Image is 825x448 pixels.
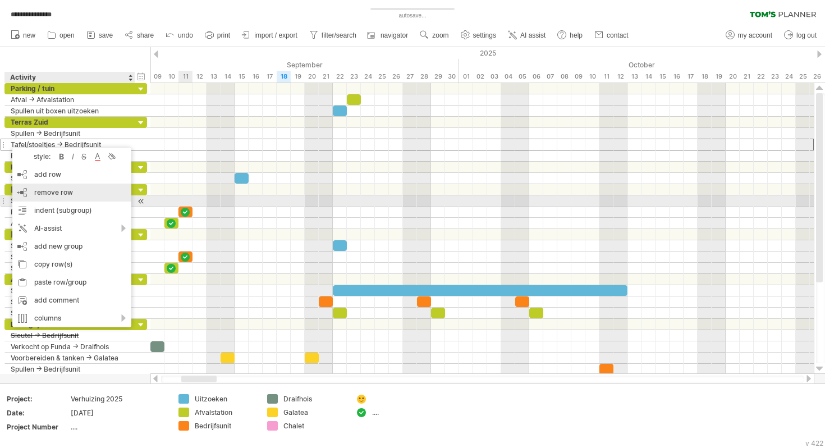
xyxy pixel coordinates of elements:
[459,71,473,83] div: Wednesday, 1 October 2025
[365,28,411,43] a: navigator
[277,71,291,83] div: Thursday, 18 September 2025
[195,408,256,417] div: Afvalstation
[11,173,129,184] div: Spullen verkopen
[754,71,768,83] div: Wednesday, 22 October 2025
[381,31,408,39] span: navigator
[417,71,431,83] div: Sunday, 28 September 2025
[221,71,235,83] div: Sunday, 14 September 2025
[782,71,796,83] div: Friday, 24 October 2025
[10,72,129,83] div: Activity
[322,31,356,39] span: filter/search
[11,106,129,116] div: Spullen uit boxen uitzoeken
[319,71,333,83] div: Sunday, 21 September 2025
[150,71,164,83] div: Tuesday, 9 September 2025
[11,128,129,139] div: Spullen -> Bedrijfsunit
[217,31,230,39] span: print
[403,71,417,83] div: Saturday, 27 September 2025
[487,71,501,83] div: Friday, 3 October 2025
[249,71,263,83] div: Tuesday, 16 September 2025
[254,31,297,39] span: import / export
[11,308,129,318] div: Spullen -> Afvalstation
[306,28,360,43] a: filter/search
[163,28,196,43] a: undo
[656,71,670,83] div: Wednesday, 15 October 2025
[592,28,632,43] a: contact
[122,28,157,43] a: share
[283,394,345,404] div: Draifhois
[726,71,740,83] div: Monday, 20 October 2025
[810,71,824,83] div: Sunday, 26 October 2025
[11,229,129,240] div: [PERSON_NAME]
[473,71,487,83] div: Thursday, 2 October 2025
[12,220,131,237] div: AI-assist
[12,273,131,291] div: paste row/group
[11,150,129,161] div: Reparatie vlonders
[291,71,305,83] div: Friday, 19 September 2025
[684,71,698,83] div: Friday, 17 October 2025
[99,31,113,39] span: save
[11,218,129,228] div: Afval -> Afvalstation
[12,291,131,309] div: add comment
[805,439,823,447] div: v 422
[723,28,776,43] a: my account
[781,28,820,43] a: log out
[333,71,347,83] div: Monday, 22 September 2025
[11,296,129,307] div: Spullen -> Bedrijfsunit
[84,28,116,43] a: save
[8,28,39,43] a: new
[7,408,68,418] div: Date:
[543,71,557,83] div: Tuesday, 7 October 2025
[192,71,207,83] div: Friday, 12 September 2025
[34,188,73,196] span: remove row
[11,319,129,330] div: Belangrijke momenten
[375,71,389,83] div: Thursday, 25 September 2025
[136,195,146,207] div: scroll to activity
[351,11,474,20] div: autosave...
[11,263,129,273] div: Spullen -> Afvalstation
[445,71,459,83] div: Tuesday, 30 September 2025
[263,71,277,83] div: Wednesday, 17 September 2025
[38,59,459,71] div: September 2025
[239,28,301,43] a: import / export
[71,394,165,404] div: Verhuizing 2025
[11,117,129,127] div: Terras Zuid
[505,28,549,43] a: AI assist
[202,28,233,43] a: print
[195,394,256,404] div: Uitzoeken
[347,71,361,83] div: Tuesday, 23 September 2025
[11,252,129,262] div: Spullen -> Bedrijfsunit
[12,255,131,273] div: copy row(s)
[796,71,810,83] div: Saturday, 25 October 2025
[207,71,221,83] div: Saturday, 13 September 2025
[554,28,586,43] a: help
[571,71,585,83] div: Thursday, 9 October 2025
[178,31,193,39] span: undo
[11,353,129,363] div: Voorbereiden & tanken -> Galatea
[11,330,129,341] div: Sleutel -> Bedrijfsunit
[17,152,56,161] div: style:
[520,31,546,39] span: AI assist
[515,71,529,83] div: Sunday, 5 October 2025
[11,162,129,172] div: Pergola
[712,71,726,83] div: Sunday, 19 October 2025
[585,71,599,83] div: Friday, 10 October 2025
[195,421,256,431] div: Bedrijfsunit
[164,71,178,83] div: Wednesday, 10 September 2025
[698,71,712,83] div: Saturday, 18 October 2025
[11,240,129,251] div: Spullen uitzoeken
[12,237,131,255] div: add new group
[796,31,817,39] span: log out
[23,31,35,39] span: new
[11,195,129,206] div: Spullen uitzoeken
[599,71,613,83] div: Saturday, 11 October 2025
[738,31,772,39] span: my account
[501,71,515,83] div: Saturday, 4 October 2025
[417,28,452,43] a: zoom
[12,202,131,220] div: indent (subgroup)
[740,71,754,83] div: Tuesday, 21 October 2025
[59,31,75,39] span: open
[11,274,129,285] div: Alle ruimtes
[44,28,78,43] a: open
[71,408,165,418] div: [DATE]
[11,83,129,94] div: Parking / tuin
